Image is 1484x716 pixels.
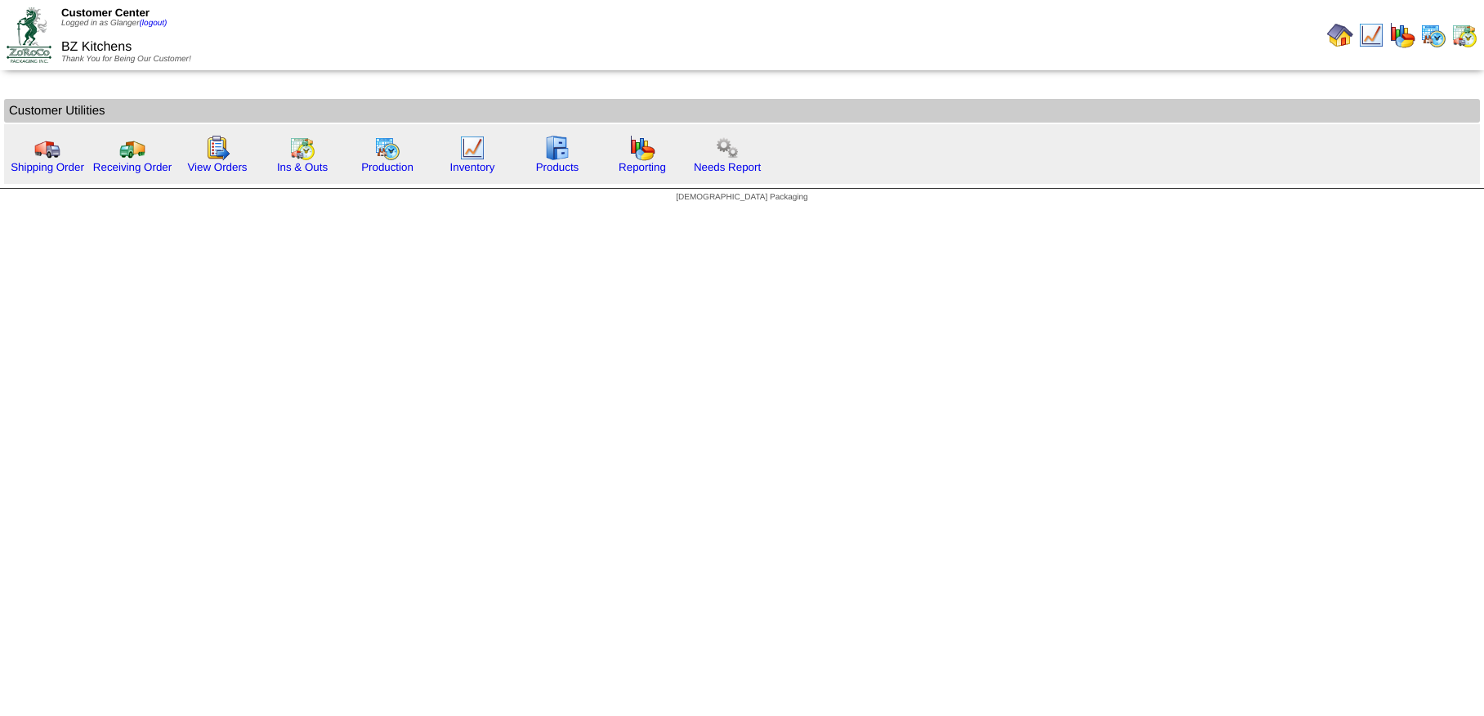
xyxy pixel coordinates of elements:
img: line_graph.gif [1358,22,1384,48]
span: BZ Kitchens [61,40,132,54]
img: workorder.gif [204,135,230,161]
img: line_graph.gif [459,135,485,161]
a: Reporting [619,161,666,173]
a: Receiving Order [93,161,172,173]
a: Inventory [450,161,495,173]
a: View Orders [187,161,247,173]
td: Customer Utilities [4,99,1480,123]
a: Production [361,161,413,173]
span: Customer Center [61,7,150,19]
span: Logged in as Glanger [61,19,168,28]
span: [DEMOGRAPHIC_DATA] Packaging [676,193,807,202]
img: ZoRoCo_Logo(Green%26Foil)%20jpg.webp [7,7,51,62]
span: Thank You for Being Our Customer! [61,55,191,64]
a: Needs Report [694,161,761,173]
img: truck.gif [34,135,60,161]
img: truck2.gif [119,135,145,161]
img: cabinet.gif [544,135,570,161]
img: workflow.png [714,135,740,161]
img: graph.gif [629,135,655,161]
a: (logout) [140,19,168,28]
a: Shipping Order [11,161,84,173]
img: home.gif [1327,22,1353,48]
a: Products [536,161,579,173]
img: calendarprod.gif [1420,22,1446,48]
img: calendarinout.gif [289,135,315,161]
img: graph.gif [1389,22,1415,48]
a: Ins & Outs [277,161,328,173]
img: calendarprod.gif [374,135,400,161]
img: calendarinout.gif [1451,22,1477,48]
